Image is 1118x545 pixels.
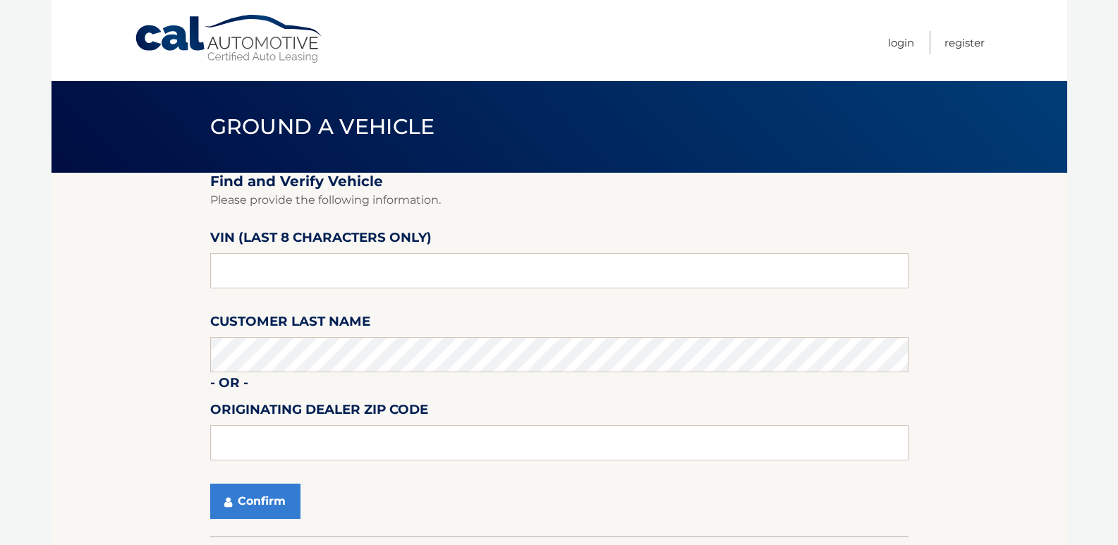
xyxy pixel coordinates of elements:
[210,484,300,519] button: Confirm
[210,190,909,210] p: Please provide the following information.
[210,372,248,398] label: - or -
[210,173,909,190] h2: Find and Verify Vehicle
[134,14,324,64] a: Cal Automotive
[210,399,428,425] label: Originating Dealer Zip Code
[210,114,435,140] span: Ground a Vehicle
[210,311,370,337] label: Customer Last Name
[210,227,432,253] label: VIN (last 8 characters only)
[888,31,914,54] a: Login
[944,31,985,54] a: Register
